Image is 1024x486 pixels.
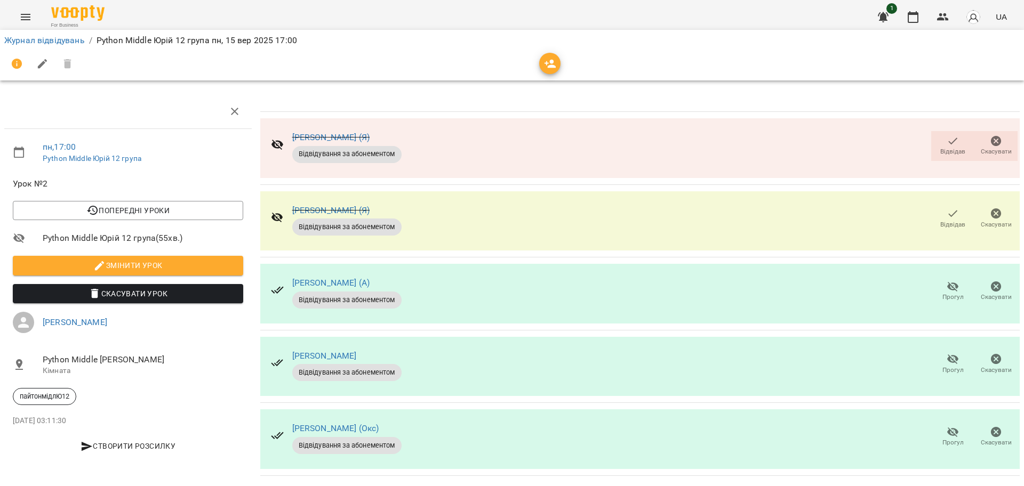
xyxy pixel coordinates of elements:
[991,7,1011,27] button: UA
[51,22,105,29] span: For Business
[4,35,85,45] a: Журнал відвідувань
[292,205,370,215] a: [PERSON_NAME] (Я)
[940,220,965,229] span: Відвідав
[21,204,235,217] span: Попередні уроки
[13,177,243,190] span: Урок №2
[996,11,1007,22] span: UA
[13,284,243,303] button: Скасувати Урок
[940,147,965,156] span: Відвідав
[43,317,107,327] a: [PERSON_NAME]
[981,147,1012,156] span: Скасувати
[981,293,1012,302] span: Скасувати
[13,392,76,401] span: пайтонмідлЮ12
[931,277,974,306] button: Прогул
[974,204,1018,233] button: Скасувати
[974,422,1018,452] button: Скасувати
[13,388,76,405] div: пайтонмідлЮ12
[292,295,402,305] span: Відвідування за абонементом
[43,366,243,376] p: Кімната
[13,416,243,426] p: [DATE] 03:11:30
[931,422,974,452] button: Прогул
[886,3,897,14] span: 1
[292,351,357,361] a: [PERSON_NAME]
[931,350,974,379] button: Прогул
[292,278,370,288] a: [PERSON_NAME] (А)
[974,277,1018,306] button: Скасувати
[21,259,235,272] span: Змінити урок
[981,438,1012,447] span: Скасувати
[292,149,402,159] span: Відвідування за абонементом
[292,222,402,232] span: Відвідування за абонементом
[974,350,1018,379] button: Скасувати
[942,438,964,447] span: Прогул
[43,353,243,366] span: Python Middle [PERSON_NAME]
[931,204,974,233] button: Відвідав
[931,131,974,161] button: Відвідав
[89,34,92,47] li: /
[292,368,402,377] span: Відвідування за абонементом
[981,366,1012,375] span: Скасувати
[292,423,379,433] a: [PERSON_NAME] (Окс)
[43,154,141,163] a: Python Middle Юрій 12 група
[51,5,105,21] img: Voopty Logo
[13,4,38,30] button: Menu
[97,34,297,47] p: Python Middle Юрій 12 група пн, 15 вер 2025 17:00
[13,201,243,220] button: Попередні уроки
[942,293,964,302] span: Прогул
[21,287,235,300] span: Скасувати Урок
[13,436,243,456] button: Створити розсилку
[974,131,1018,161] button: Скасувати
[4,34,1020,47] nav: breadcrumb
[17,440,239,452] span: Створити розсилку
[981,220,1012,229] span: Скасувати
[966,10,981,25] img: avatar_s.png
[13,256,243,275] button: Змінити урок
[43,142,76,152] a: пн , 17:00
[292,441,402,450] span: Відвідування за абонементом
[942,366,964,375] span: Прогул
[292,132,370,142] a: [PERSON_NAME] (Я)
[43,232,243,245] span: Python Middle Юрій 12 група ( 55 хв. )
